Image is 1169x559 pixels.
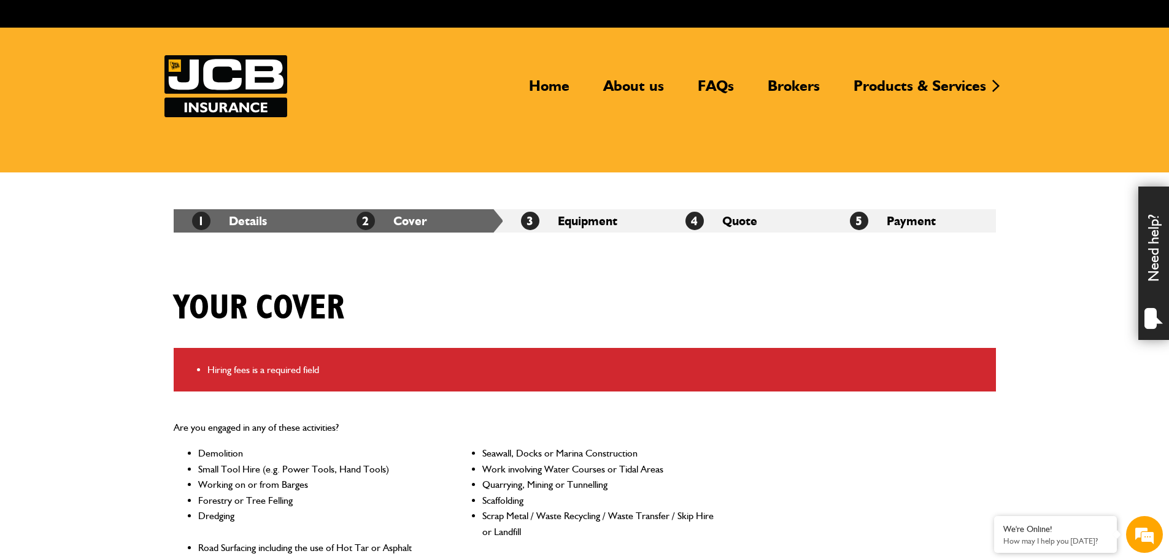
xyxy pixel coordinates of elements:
[482,493,715,509] li: Scaffolding
[850,212,868,230] span: 5
[1003,536,1108,546] p: How may I help you today?
[689,77,743,105] a: FAQs
[198,477,431,493] li: Working on or from Barges
[482,461,715,477] li: Work involving Water Courses or Tidal Areas
[482,445,715,461] li: Seawall, Docks or Marina Construction
[594,77,673,105] a: About us
[174,288,344,329] h1: Your cover
[198,445,431,461] li: Demolition
[164,55,287,117] a: JCB Insurance Services
[503,209,667,233] li: Equipment
[667,209,831,233] li: Quote
[192,212,210,230] span: 1
[520,77,579,105] a: Home
[174,420,716,436] p: Are you engaged in any of these activities?
[198,461,431,477] li: Small Tool Hire (e.g. Power Tools, Hand Tools)
[198,540,431,556] li: Road Surfacing including the use of Hot Tar or Asphalt
[198,508,431,539] li: Dredging
[1138,187,1169,340] div: Need help?
[1003,524,1108,534] div: We're Online!
[482,508,715,539] li: Scrap Metal / Waste Recycling / Waste Transfer / Skip Hire or Landfill
[521,212,539,230] span: 3
[758,77,829,105] a: Brokers
[207,362,987,378] li: Hiring fees is a required field
[482,477,715,493] li: Quarrying, Mining or Tunnelling
[357,212,375,230] span: 2
[198,493,431,509] li: Forestry or Tree Felling
[831,209,996,233] li: Payment
[844,77,995,105] a: Products & Services
[685,212,704,230] span: 4
[164,55,287,117] img: JCB Insurance Services logo
[338,209,503,233] li: Cover
[192,214,267,228] a: 1Details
